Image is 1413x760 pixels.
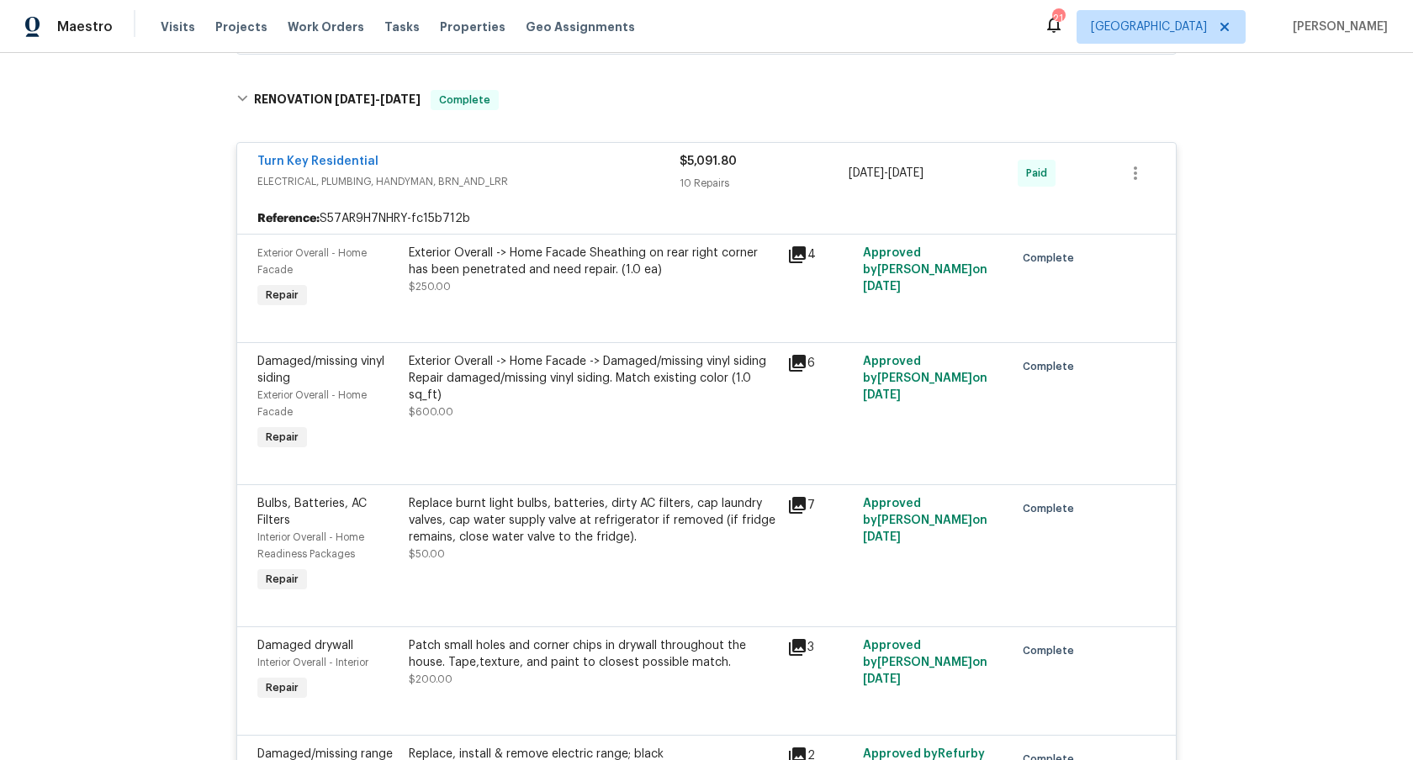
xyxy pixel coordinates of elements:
[409,674,452,684] span: $200.00
[409,353,777,404] div: Exterior Overall -> Home Facade -> Damaged/missing vinyl siding Repair damaged/missing vinyl sidi...
[409,549,445,559] span: $50.00
[288,18,364,35] span: Work Orders
[335,93,375,105] span: [DATE]
[680,156,737,167] span: $5,091.80
[849,165,923,182] span: -
[1023,642,1081,659] span: Complete
[1026,165,1054,182] span: Paid
[257,640,353,652] span: Damaged drywall
[787,495,853,515] div: 7
[380,93,421,105] span: [DATE]
[863,498,987,543] span: Approved by [PERSON_NAME] on
[257,156,378,167] a: Turn Key Residential
[335,93,421,105] span: -
[259,429,305,446] span: Repair
[787,637,853,657] div: 3
[863,673,901,685] span: [DATE]
[680,175,849,192] div: 10 Repairs
[259,571,305,588] span: Repair
[409,245,777,278] div: Exterior Overall -> Home Facade Sheathing on rear right corner has been penetrated and need repai...
[237,203,1176,234] div: S57AR9H7NHRY-fc15b712b
[215,18,267,35] span: Projects
[161,18,195,35] span: Visits
[257,248,367,275] span: Exterior Overall - Home Facade
[863,247,987,293] span: Approved by [PERSON_NAME] on
[259,287,305,303] span: Repair
[384,21,420,33] span: Tasks
[257,210,320,227] b: Reference:
[849,167,884,179] span: [DATE]
[409,282,451,292] span: $250.00
[257,498,367,526] span: Bulbs, Batteries, AC Filters
[1286,18,1388,35] span: [PERSON_NAME]
[526,18,635,35] span: Geo Assignments
[257,532,364,559] span: Interior Overall - Home Readiness Packages
[863,356,987,401] span: Approved by [PERSON_NAME] on
[409,495,777,546] div: Replace burnt light bulbs, batteries, dirty AC filters, cap laundry valves, cap water supply valv...
[863,531,901,543] span: [DATE]
[863,389,901,401] span: [DATE]
[409,407,453,417] span: $600.00
[257,657,368,668] span: Interior Overall - Interior
[409,637,777,671] div: Patch small holes and corner chips in drywall throughout the house. Tape,texture, and paint to cl...
[440,18,505,35] span: Properties
[257,748,393,760] span: Damaged/missing range
[863,281,901,293] span: [DATE]
[787,245,853,265] div: 4
[57,18,113,35] span: Maestro
[1023,500,1081,517] span: Complete
[432,92,497,108] span: Complete
[259,679,305,696] span: Repair
[888,167,923,179] span: [DATE]
[1052,10,1064,27] div: 21
[1023,358,1081,375] span: Complete
[257,390,367,417] span: Exterior Overall - Home Facade
[1091,18,1207,35] span: [GEOGRAPHIC_DATA]
[257,356,384,384] span: Damaged/missing vinyl siding
[257,173,680,190] span: ELECTRICAL, PLUMBING, HANDYMAN, BRN_AND_LRR
[1023,250,1081,267] span: Complete
[863,640,987,685] span: Approved by [PERSON_NAME] on
[787,353,853,373] div: 6
[254,90,421,110] h6: RENOVATION
[231,73,1182,127] div: RENOVATION [DATE]-[DATE]Complete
